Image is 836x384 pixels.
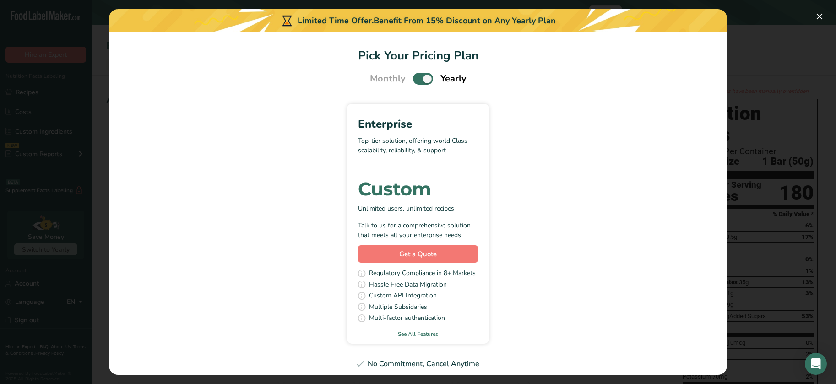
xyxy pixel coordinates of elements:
span: Multi-factor authentication [369,313,445,325]
div: Talk to us for a comprehensive solution that meets all your enterprise needs [358,221,478,240]
a: See All Features [347,330,489,338]
div: Open Intercom Messenger [805,353,827,375]
p: Top-tier solution, offering world Class scalability, reliability, & support [358,136,478,163]
span: Yearly [440,72,467,86]
span: Get a Quote [399,249,437,260]
span: Unlimited users, unlimited recipes [358,204,454,213]
div: Benefit From 15% Discount on Any Yearly Plan [374,15,556,27]
div: No Commitment, Cancel Anytime [120,358,716,369]
span: Custom API Integration [369,291,437,302]
span: Monthly [370,72,406,86]
a: Get a Quote [358,245,478,263]
span: Regulatory Compliance in 8+ Markets [369,268,476,280]
span: Multiple Subsidaries [369,302,427,314]
div: Custom [358,180,478,198]
h1: Pick Your Pricing Plan [120,47,716,65]
div: Limited Time Offer. [109,9,727,32]
span: Hassle Free Data Migration [369,280,447,291]
div: Enterprise [358,116,478,132]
